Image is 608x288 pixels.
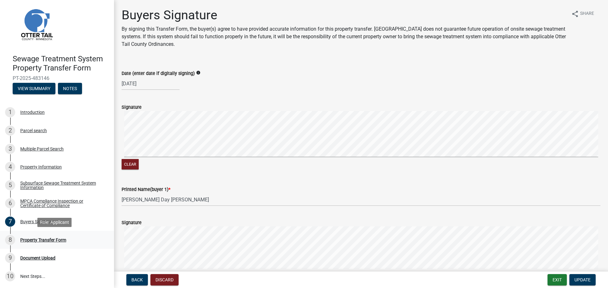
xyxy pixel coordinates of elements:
[20,181,104,190] div: Subsurface Sewage Treatment System Information
[5,217,15,227] div: 7
[20,165,62,169] div: Property Information
[13,83,55,94] button: View Summary
[13,86,55,91] wm-modal-confirm: Summary
[13,75,101,81] span: PT-2025-483146
[5,107,15,117] div: 1
[122,221,142,225] label: Signature
[5,271,15,281] div: 10
[122,8,566,23] h1: Buyers Signature
[122,25,566,48] p: By signing this Transfer Form, the buyer(s) agree to have provided accurate information for this ...
[20,256,55,260] div: Document Upload
[20,128,47,133] div: Parcel search
[5,198,15,208] div: 6
[5,162,15,172] div: 4
[122,187,170,192] label: Printed Name(buyer 1)
[569,274,596,285] button: Update
[566,8,599,20] button: shareShare
[122,105,142,110] label: Signature
[20,199,104,208] div: MPCA Compliance Inspection or Certificate of Compliance
[126,274,148,285] button: Back
[20,238,66,242] div: Property Transfer Form
[150,274,179,285] button: Discard
[5,253,15,263] div: 9
[5,235,15,245] div: 8
[20,110,45,114] div: Introduction
[5,180,15,190] div: 5
[571,10,579,18] i: share
[13,54,109,73] h4: Sewage Treatment System Property Transfer Form
[20,219,54,224] div: Buyers Signature
[37,218,72,227] div: Role: Applicant
[122,77,180,90] input: mm/dd/yyyy
[20,147,64,151] div: Multiple Parcel Search
[5,126,15,136] div: 2
[13,0,60,48] img: Otter Tail County, Minnesota
[196,70,200,75] i: info
[574,277,591,282] span: Update
[5,144,15,154] div: 3
[122,71,195,76] label: Date (enter date if digitally signing)
[580,10,594,18] span: Share
[548,274,567,285] button: Exit
[58,83,82,94] button: Notes
[58,86,82,91] wm-modal-confirm: Notes
[131,277,143,282] span: Back
[122,159,139,169] button: Clear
